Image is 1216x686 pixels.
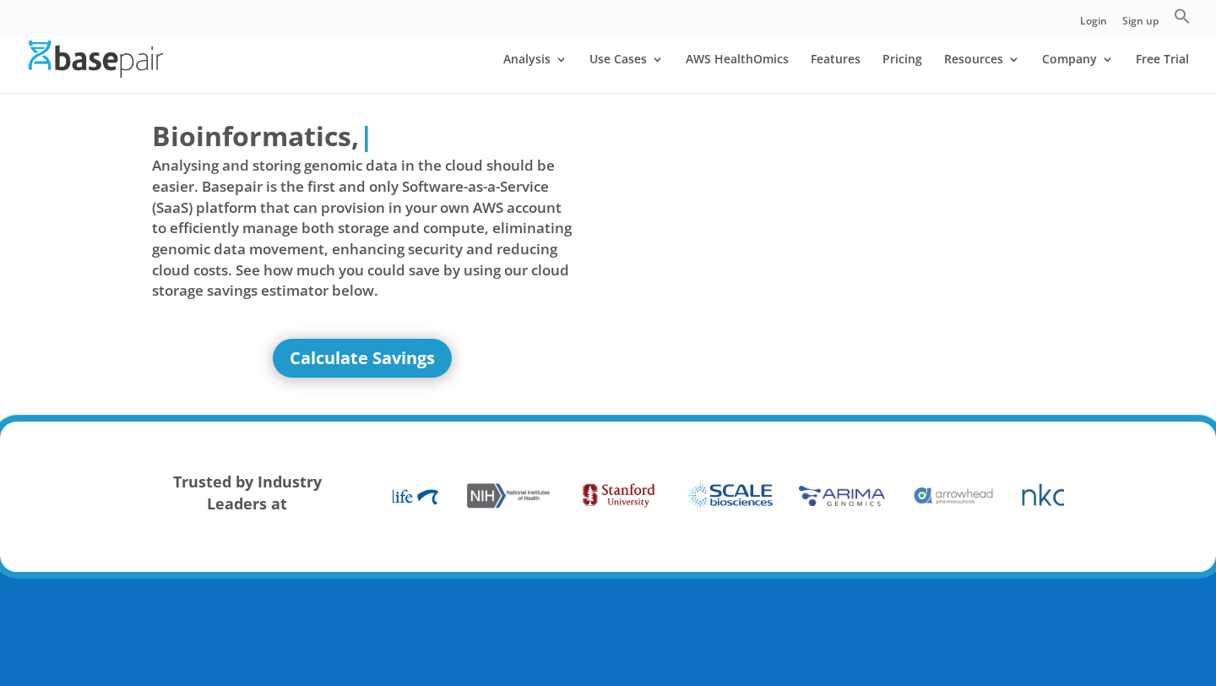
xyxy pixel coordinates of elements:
a: Login [1080,16,1107,34]
a: Sign up [1122,16,1159,34]
strong: Trusted by Industry Leaders at [173,471,322,514]
a: Company [1042,53,1114,93]
a: Features [811,53,860,93]
iframe: Basepair - NGS Analysis Simplified [621,117,1041,353]
svg: Search [1174,8,1191,24]
a: Search Icon Link [1174,8,1191,34]
a: Free Trial [1136,53,1189,93]
a: AWS HealthOmics [686,53,789,93]
a: Analysis [503,53,567,93]
span: Bioinformatics, [152,117,359,155]
img: Basepair [29,41,163,77]
a: Use Cases [589,53,664,93]
span: | [359,117,374,154]
span: Analysing and storing genomic data in the cloud should be easier. Basepair is the first and only ... [152,155,573,301]
a: Calculate Savings [273,339,452,378]
a: Resources [944,53,1020,93]
a: Pricing [882,53,922,93]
